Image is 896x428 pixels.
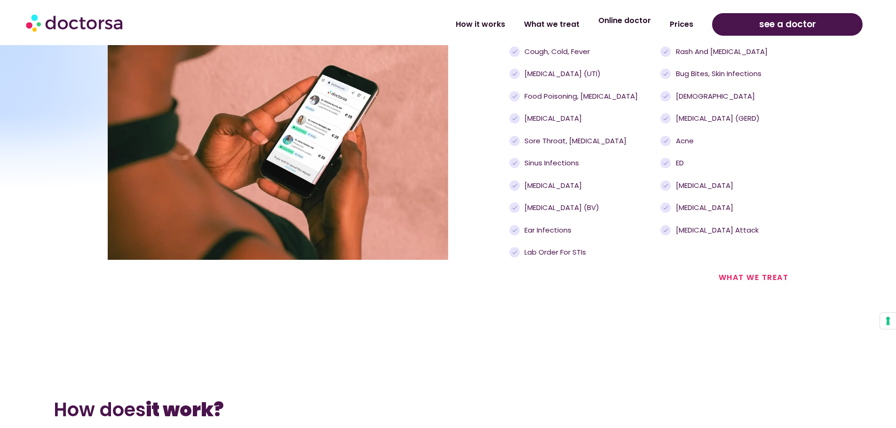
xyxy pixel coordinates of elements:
[509,113,656,124] a: [MEDICAL_DATA]
[522,91,638,102] span: Food poisoning, [MEDICAL_DATA]
[674,91,755,102] span: [DEMOGRAPHIC_DATA]
[522,180,582,191] span: [MEDICAL_DATA]
[660,14,703,35] a: Prices
[880,313,896,329] button: Your consent preferences for tracking technologies
[674,225,759,236] span: [MEDICAL_DATA] attack
[522,113,582,124] span: [MEDICAL_DATA]
[509,202,656,213] a: [MEDICAL_DATA] (BV)
[674,180,733,191] span: [MEDICAL_DATA]
[509,158,656,169] a: Sinus infections
[719,272,789,283] a: what we treat
[674,47,768,57] span: Rash and [MEDICAL_DATA]
[509,47,656,57] a: Cough, cold, fever
[674,136,694,147] span: Acne
[522,202,599,213] span: [MEDICAL_DATA] (BV)
[522,47,590,57] span: Cough, cold, fever
[674,113,760,124] span: [MEDICAL_DATA] (GERD)
[54,398,842,421] h2: How does
[509,180,656,191] a: [MEDICAL_DATA]
[515,14,589,35] a: What we treat
[509,69,656,79] a: [MEDICAL_DATA] (UTI)
[712,13,863,36] a: see a doctor
[674,158,684,169] span: ED
[660,47,779,57] a: Rash and [MEDICAL_DATA]
[660,225,779,236] a: [MEDICAL_DATA] attack
[589,10,660,31] a: Online doctor
[522,69,601,79] span: [MEDICAL_DATA] (UTI)
[660,69,779,79] a: Bug bites, skin infections
[674,69,761,79] span: Bug bites, skin infections
[522,136,626,147] span: Sore throat, [MEDICAL_DATA]
[231,14,703,35] nav: Menu
[146,397,224,423] b: it work?
[674,202,733,213] span: [MEDICAL_DATA]
[446,14,515,35] a: How it works
[660,202,779,213] a: [MEDICAL_DATA]
[759,17,816,32] span: see a doctor
[522,247,586,258] span: Lab order for STIs
[522,225,571,236] span: Ear infections
[509,136,656,147] a: Sore throat, [MEDICAL_DATA]
[509,91,656,102] a: Food poisoning, [MEDICAL_DATA]
[660,136,779,147] a: Acne
[660,91,779,102] a: [DEMOGRAPHIC_DATA]
[522,158,579,169] span: Sinus infections
[509,225,656,236] a: Ear infections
